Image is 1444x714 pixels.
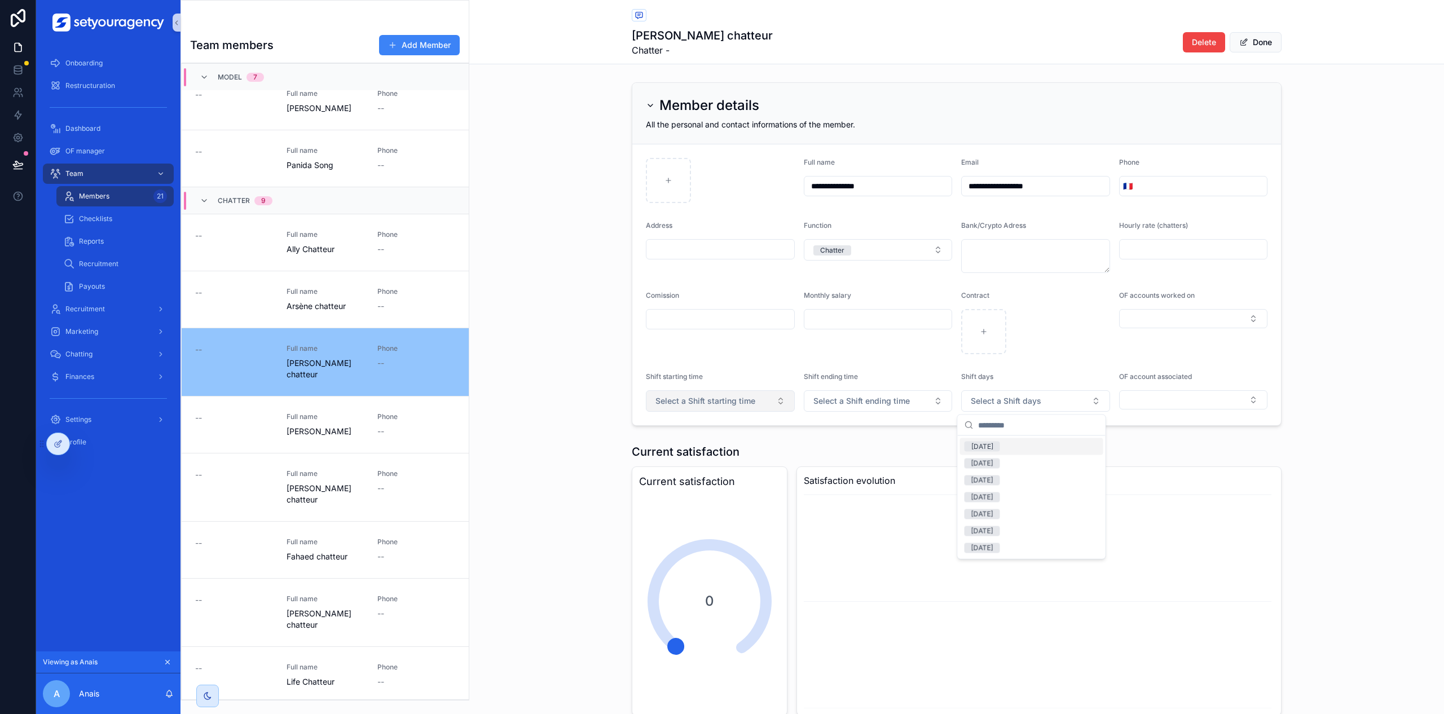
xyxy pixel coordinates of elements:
span: Delete [1192,37,1216,48]
span: Reports [79,237,104,246]
div: [DATE] [971,442,993,452]
span: Chatter - [632,43,773,57]
h2: Member details [659,96,759,114]
a: Finances [43,367,174,387]
span: Select a Shift ending time [813,395,910,407]
span: -- [377,676,384,687]
span: OF account associated [1119,372,1192,381]
span: Select a Shift days [971,395,1041,407]
span: -- [377,160,384,171]
span: Fahaed chatteur [287,551,364,562]
span: -- [377,244,384,255]
a: Chatting [43,344,174,364]
span: -- [195,537,202,549]
span: Chatting [65,350,93,359]
button: Delete [1183,32,1225,52]
a: --Full namePanida SongPhone-- [182,130,469,187]
div: [DATE] [971,526,993,536]
span: 0 [705,592,714,610]
a: Marketing [43,321,174,342]
div: Chatter [820,245,844,255]
a: Payouts [56,276,174,297]
a: --Full name[PERSON_NAME] chatteurPhone-- [182,453,469,521]
a: --Full name[PERSON_NAME]Phone-- [182,73,469,130]
button: Select Button [961,390,1110,412]
div: [DATE] [971,492,993,503]
a: Restructuration [43,76,174,96]
span: -- [377,483,384,494]
span: Restructuration [65,81,115,90]
span: -- [377,608,384,619]
h1: Current satisfaction [632,444,739,460]
button: Select Button [804,239,953,261]
span: -- [195,344,202,355]
a: --Full name[PERSON_NAME]Phone-- [182,396,469,453]
span: Viewing as Anais [43,658,98,667]
span: Full name [287,287,364,296]
span: Address [646,221,672,230]
span: Phone [377,663,455,672]
button: Done [1230,32,1282,52]
div: Suggestions [958,436,1106,559]
span: Model [218,73,242,82]
a: --Full name[PERSON_NAME] chatteurPhone-- [182,328,469,396]
button: Add Member [379,35,460,55]
span: Phone [377,89,455,98]
h3: Current satisfaction [639,474,780,490]
a: --Full name[PERSON_NAME] chatteurPhone-- [182,578,469,646]
h1: [PERSON_NAME] chatteur [632,28,773,43]
a: OF manager [43,141,174,161]
span: Shift days [961,372,993,381]
span: -- [195,663,202,674]
span: Recruitment [65,305,105,314]
button: Select Button [1120,176,1136,196]
span: Marketing [65,327,98,336]
a: Profile [43,432,174,452]
span: Payouts [79,282,105,291]
span: Full name [287,89,364,98]
div: [DATE] [971,475,993,486]
span: Phone [377,537,455,546]
span: Satisfaction evolution [804,474,1274,487]
a: Settings [43,409,174,430]
div: [DATE] [971,459,993,469]
span: Full name [287,230,364,239]
span: Select a Shift starting time [655,395,755,407]
span: A [54,687,60,700]
span: [PERSON_NAME] chatteur [287,483,364,505]
div: 21 [153,189,167,203]
span: Phone [377,594,455,603]
span: Shift ending time [804,372,858,381]
span: Phone [377,146,455,155]
span: [PERSON_NAME] chatteur [287,358,364,380]
span: Finances [65,372,94,381]
div: 7 [253,73,257,82]
span: Chatter [218,196,250,205]
span: Phone [1119,158,1139,166]
span: Bank/Crypto Adress [961,221,1026,230]
span: Panida Song [287,160,364,171]
a: --Full nameLife ChatteurPhone-- [182,646,469,703]
span: -- [195,230,202,241]
span: Full name [287,663,364,672]
a: Checklists [56,209,174,229]
div: scrollable content [36,45,180,467]
span: Dashboard [65,124,100,133]
button: Select Button [646,390,795,412]
span: Email [961,158,979,166]
span: Shift starting time [646,372,703,381]
span: [PERSON_NAME] chatteur [287,608,364,631]
span: Ally Chatteur [287,244,364,255]
span: -- [195,594,202,606]
span: -- [195,412,202,424]
span: [PERSON_NAME] [287,103,364,114]
span: Checklists [79,214,112,223]
span: Phone [377,469,455,478]
h1: Team members [190,37,274,53]
a: Dashboard [43,118,174,139]
button: Select Button [804,390,953,412]
span: Full name [287,146,364,155]
a: Reports [56,231,174,252]
span: Recruitment [79,259,118,268]
span: Full name [804,158,835,166]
